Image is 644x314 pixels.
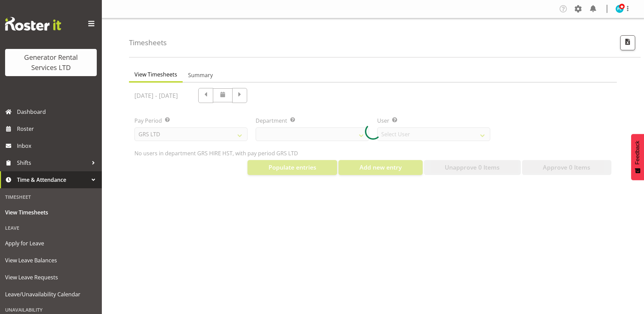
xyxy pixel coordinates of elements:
span: Dashboard [17,107,98,117]
h4: Timesheets [129,39,167,47]
a: Leave/Unavailability Calendar [2,286,100,303]
span: Feedback [634,141,641,164]
span: Leave/Unavailability Calendar [5,289,97,299]
button: Export CSV [620,35,635,50]
a: View Leave Requests [2,269,100,286]
img: payrol-lady11294.jpg [615,5,624,13]
span: Summary [188,71,213,79]
span: Shifts [17,158,88,168]
span: View Leave Requests [5,272,97,282]
span: Apply for Leave [5,238,97,248]
a: View Timesheets [2,204,100,221]
a: Apply for Leave [2,235,100,252]
button: Feedback - Show survey [631,134,644,180]
div: Generator Rental Services LTD [12,52,90,73]
img: Rosterit website logo [5,17,61,31]
span: View Timesheets [134,70,177,78]
div: Leave [2,221,100,235]
span: Time & Attendance [17,175,88,185]
div: Timesheet [2,190,100,204]
span: Inbox [17,141,98,151]
span: View Leave Balances [5,255,97,265]
a: View Leave Balances [2,252,100,269]
span: View Timesheets [5,207,97,217]
span: Roster [17,124,98,134]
